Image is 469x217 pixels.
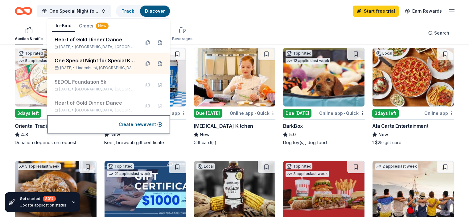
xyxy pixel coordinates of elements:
[43,196,56,202] div: 80 %
[353,6,399,17] a: Start free trial
[119,121,162,128] button: Create newevent
[52,20,75,32] button: In-Kind
[230,109,275,117] div: Online app Quick
[434,29,449,37] span: Search
[121,8,134,14] a: Track
[372,109,399,118] div: 3 days left
[375,163,418,170] div: 2 applies last week
[200,131,210,138] span: New
[15,48,97,106] img: Image for Oriental Trading
[424,109,454,117] div: Online app
[194,122,253,130] div: [MEDICAL_DATA] Kitchen
[286,171,329,177] div: 3 applies last week
[75,87,135,92] span: [GEOGRAPHIC_DATA], [GEOGRAPHIC_DATA]
[20,203,66,208] div: Update application status
[55,87,135,92] div: [DATE] •
[194,48,275,106] img: Image for Taste Buds Kitchen
[15,140,97,146] div: Donation depends on request
[156,109,186,117] div: Online app
[20,196,66,202] div: Get started
[55,108,135,113] div: [DATE] •
[286,163,312,169] div: Top rated
[283,122,302,130] div: BarkBox
[15,36,43,41] div: Auction & raffle
[401,6,446,17] a: Earn Rewards
[319,109,365,117] div: Online app Quick
[49,7,99,15] span: One Special Night for Special Kids
[172,36,192,41] div: Beverages
[172,24,192,44] button: Beverages
[254,111,256,116] span: •
[194,109,222,118] div: Due [DATE]
[75,44,135,49] span: [GEOGRAPHIC_DATA], [GEOGRAPHIC_DATA]
[375,50,393,56] div: Local
[286,58,330,64] div: 12 applies last week
[283,48,364,106] img: Image for BarkBox
[15,122,53,130] div: Oriental Trading
[194,140,276,146] div: Gift card(s)
[104,140,186,146] div: Beer, brewpub gift certificate
[116,5,171,17] button: TrackDiscover
[107,163,134,169] div: Top rated
[283,140,365,146] div: Dog toy(s), dog food
[286,50,312,56] div: Top rated
[75,108,135,113] span: [GEOGRAPHIC_DATA], [GEOGRAPHIC_DATA]
[18,50,44,56] div: Top rated
[55,36,135,43] div: Heart of Gold Dinner Dance
[55,57,135,64] div: One Special Night for Special Kids
[55,78,135,86] div: SEDOL Foundation 5k
[21,131,28,138] span: 4.8
[55,65,135,70] div: [DATE] •
[15,109,41,118] div: 3 days left
[378,131,388,138] span: New
[289,131,295,138] span: 5.0
[15,24,43,44] button: Auction & raffle
[344,111,345,116] span: •
[15,4,32,18] a: Home
[107,171,152,177] div: 21 applies last week
[372,122,428,130] div: Ala Carte Entertainment
[372,140,454,146] div: 1 $25-gift card
[283,48,365,146] a: Image for BarkBoxTop rated12 applieslast weekDue [DATE]Online app•QuickBarkBox5.0Dog toy(s), dog ...
[55,99,135,106] div: Heart of Gold Dinner Dance
[76,65,135,70] span: Lindenhurst, [GEOGRAPHIC_DATA]
[18,163,61,170] div: 5 applies last week
[372,48,454,146] a: Image for Ala Carte EntertainmentLocal3days leftOnline appAla Carte EntertainmentNew1 $25-gift card
[55,44,135,49] div: [DATE] •
[96,23,109,29] div: New
[423,27,454,39] button: Search
[283,109,311,118] div: Due [DATE]
[194,48,276,146] a: Image for Taste Buds KitchenDue [DATE]Online app•Quick[MEDICAL_DATA] KitchenNewGift card(s)
[110,131,120,138] span: New
[196,163,215,169] div: Local
[37,5,111,17] button: One Special Night for Special Kids
[18,58,61,64] div: 5 applies last week
[372,48,454,106] img: Image for Ala Carte Entertainment
[75,20,112,31] button: Grants
[15,48,97,146] a: Image for Oriental TradingTop rated5 applieslast week3days leftOnline appOriental Trading4.8Donat...
[145,8,165,14] a: Discover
